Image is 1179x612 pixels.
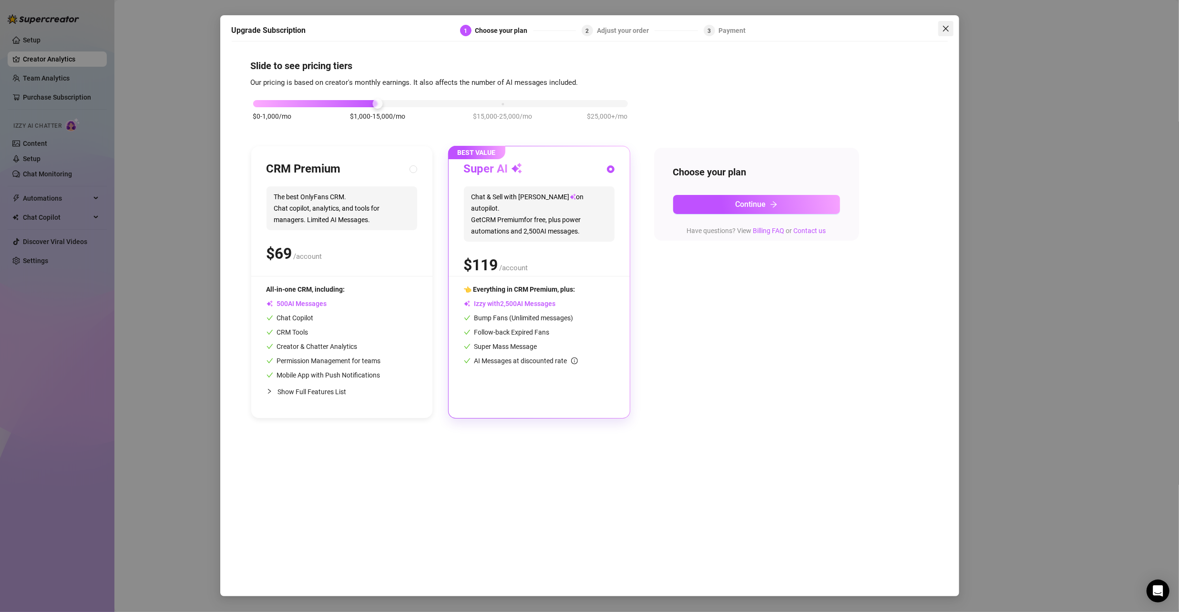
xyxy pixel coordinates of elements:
span: check [267,329,273,336]
h3: CRM Premium [267,162,341,177]
span: Super Mass Message [464,343,537,350]
span: check [464,315,471,321]
span: $ [464,256,498,274]
span: Close [938,25,953,32]
span: $ [267,245,292,263]
span: check [464,357,471,364]
span: check [267,343,273,350]
span: check [267,357,273,364]
span: $25,000+/mo [587,111,628,122]
div: Payment [719,25,746,36]
span: check [464,343,471,350]
button: Continuearrow-right [673,195,840,214]
span: check [267,372,273,378]
span: Bump Fans (Unlimited messages) [464,314,574,322]
span: Have questions? View or [687,227,826,235]
span: Chat & Sell with [PERSON_NAME] on autopilot. Get CRM Premium for free, plus power automations and... [464,186,615,242]
span: $1,000-15,000/mo [350,111,405,122]
span: Creator & Chatter Analytics [267,343,358,350]
h5: Upgrade Subscription [232,25,306,36]
button: Close [938,21,953,36]
div: Choose your plan [475,25,533,36]
span: 3 [707,28,711,34]
span: Mobile App with Push Notifications [267,371,380,379]
span: /account [500,264,528,272]
span: $0-1,000/mo [253,111,292,122]
a: Contact us [794,227,826,235]
span: collapsed [267,388,272,394]
div: Adjust your order [597,25,655,36]
span: check [267,315,273,321]
h3: Super AI [464,162,523,177]
span: The best OnlyFans CRM. Chat copilot, analytics, and tools for managers. Limited AI Messages. [267,186,417,230]
span: 👈 Everything in CRM Premium, plus: [464,286,575,293]
span: Our pricing is based on creator's monthly earnings. It also affects the number of AI messages inc... [251,78,578,87]
span: info-circle [571,357,578,364]
div: Show Full Features List [267,380,417,403]
span: Permission Management for teams [267,357,381,365]
span: Chat Copilot [267,314,314,322]
span: Follow-back Expired Fans [464,328,550,336]
div: Open Intercom Messenger [1147,580,1169,602]
a: Billing FAQ [753,227,785,235]
span: All-in-one CRM, including: [267,286,345,293]
span: AI Messages [267,300,327,307]
h4: Slide to see pricing tiers [251,59,929,72]
h4: Choose your plan [673,165,840,179]
span: close [942,25,950,32]
span: $15,000-25,000/mo [473,111,533,122]
span: check [464,329,471,336]
span: Izzy with AI Messages [464,300,556,307]
span: 2 [586,28,589,34]
span: BEST VALUE [448,146,505,159]
span: Show Full Features List [278,388,347,396]
span: AI Messages at discounted rate [474,357,578,365]
span: arrow-right [770,201,778,208]
span: CRM Tools [267,328,308,336]
span: Continue [736,200,766,209]
span: /account [294,252,322,261]
span: 1 [464,28,467,34]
